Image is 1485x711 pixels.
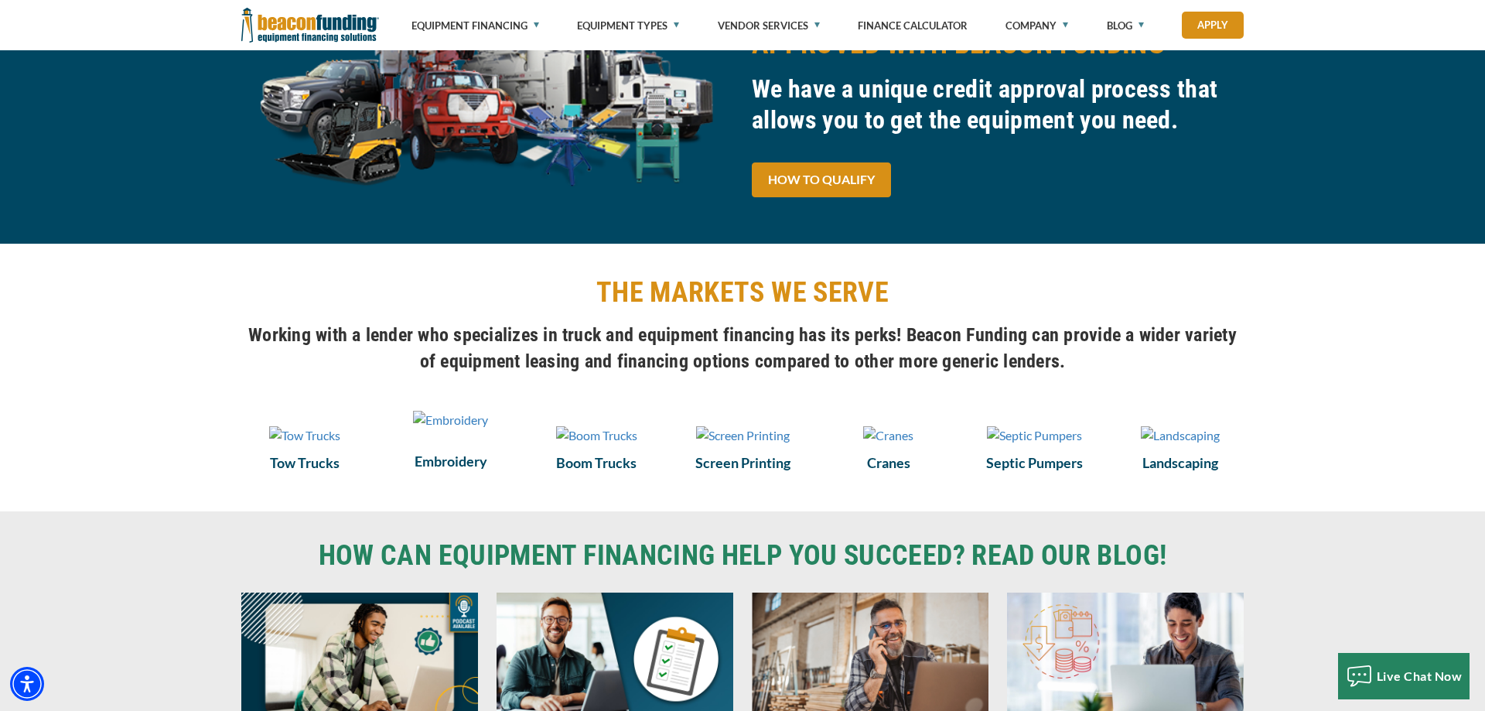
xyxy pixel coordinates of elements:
a: HOW CAN EQUIPMENT FINANCING HELP YOU SUCCEED? READ OUR BLOG! [241,542,1244,569]
img: Boom Trucks [556,426,637,445]
a: Septic Pumpers [971,453,1098,473]
span: Live Chat Now [1377,668,1463,683]
img: Screen Printing [696,426,790,445]
h2: THE MARKETS WE SERVE [241,275,1244,310]
a: Screen Printing [679,425,807,445]
a: equipment collage [241,90,733,104]
a: Landscaping [1116,453,1244,473]
a: Landscaping [1116,425,1244,445]
a: Embroidery [387,451,515,471]
img: Tow Trucks [269,426,340,445]
img: Septic Pumpers [987,426,1082,445]
img: Cranes [863,426,913,445]
div: Accessibility Menu [10,667,44,701]
a: Cranes [824,425,952,445]
a: Tow Trucks [241,425,369,445]
a: Boom Trucks [533,453,661,473]
button: Live Chat Now [1338,653,1470,699]
a: Embroidery [387,425,515,443]
h4: Working with a lender who specializes in truck and equipment financing has its perks! Beacon Fund... [241,322,1244,374]
img: Embroidery [413,411,488,429]
a: Septic Pumpers [971,425,1098,445]
a: Screen Printing [679,453,807,473]
img: Landscaping [1141,426,1220,445]
h3: We have a unique credit approval process that allows you to get the equipment you need. [752,73,1244,135]
a: HOW TO QUALIFY [752,162,891,197]
a: Tow Trucks [241,453,369,473]
a: Apply [1182,12,1244,39]
a: Boom Trucks [533,425,661,445]
a: Cranes [824,453,952,473]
